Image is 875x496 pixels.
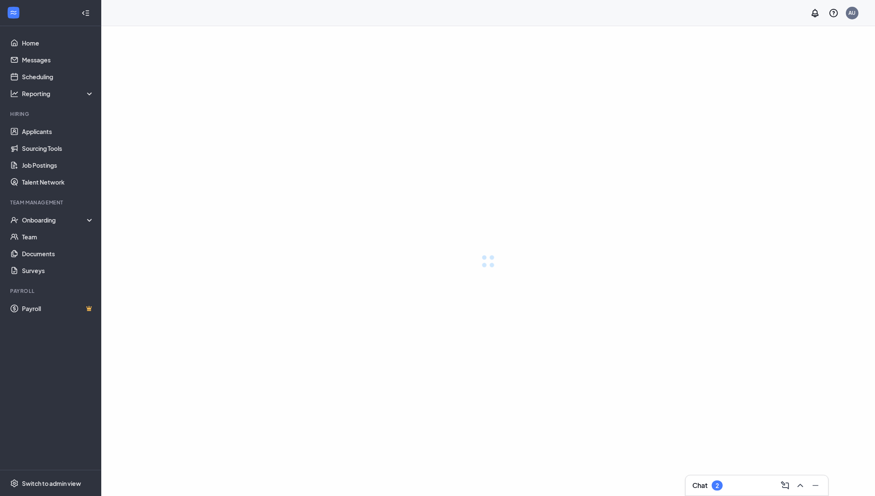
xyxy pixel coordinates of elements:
svg: Collapse [81,9,90,17]
button: ComposeMessage [778,479,791,492]
a: Applicants [22,123,94,140]
a: Scheduling [22,68,94,85]
a: PayrollCrown [22,300,94,317]
a: Messages [22,51,94,68]
svg: UserCheck [10,216,19,224]
svg: Analysis [10,89,19,98]
svg: Notifications [810,8,820,18]
div: Hiring [10,110,92,118]
a: Sourcing Tools [22,140,94,157]
a: Documents [22,245,94,262]
a: Job Postings [22,157,94,174]
div: Team Management [10,199,92,206]
div: Switch to admin view [22,479,81,488]
div: 2 [716,482,719,489]
svg: ComposeMessage [780,480,790,491]
a: Talent Network [22,174,94,190]
button: Minimize [808,479,821,492]
div: AU [849,9,856,16]
a: Team [22,228,94,245]
h3: Chat [692,481,708,490]
svg: Minimize [810,480,821,491]
div: Onboarding [22,216,95,224]
svg: WorkstreamLogo [9,8,18,17]
svg: Settings [10,479,19,488]
svg: QuestionInfo [829,8,839,18]
a: Surveys [22,262,94,279]
svg: ChevronUp [795,480,805,491]
div: Payroll [10,287,92,295]
button: ChevronUp [793,479,806,492]
a: Home [22,35,94,51]
div: Reporting [22,89,95,98]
